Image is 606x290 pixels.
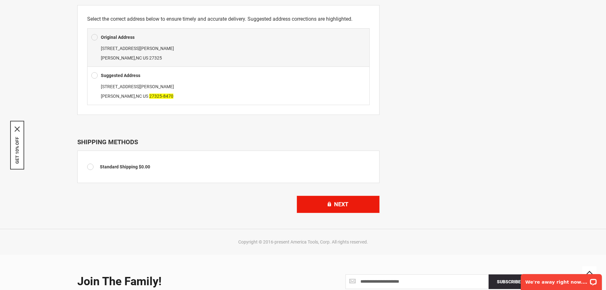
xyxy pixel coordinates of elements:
button: GET 10% OFF [15,137,20,164]
span: 27325 [149,55,162,60]
span: US [143,94,148,99]
span: Next [334,201,348,208]
button: Close [15,126,20,131]
span: [PERSON_NAME] [101,55,135,60]
svg: close icon [15,126,20,131]
button: Next [297,196,380,213]
iframe: LiveChat chat widget [517,270,606,290]
div: Copyright © 2016-present America Tools, Corp. All rights reserved. [76,239,531,245]
span: NC [136,55,142,60]
div: Join the Family! [77,275,298,288]
p: Select the correct address below to ensure timely and accurate delivery. Suggested address correc... [87,15,370,23]
span: Standard Shipping [100,164,138,169]
div: Shipping Methods [77,138,380,146]
button: Subscribe [489,274,529,289]
span: [PERSON_NAME] [101,94,135,99]
span: US [143,55,148,60]
div: , [91,44,366,63]
span: NC [136,94,142,99]
span: [STREET_ADDRESS][PERSON_NAME] [101,84,174,89]
span: Subscribe [497,279,521,284]
span: $0.00 [139,164,150,169]
span: [STREET_ADDRESS][PERSON_NAME] [101,46,174,51]
b: Original Address [101,35,135,40]
b: Suggested Address [101,73,140,78]
div: , [91,82,366,101]
span: 27325-8470 [149,94,173,99]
